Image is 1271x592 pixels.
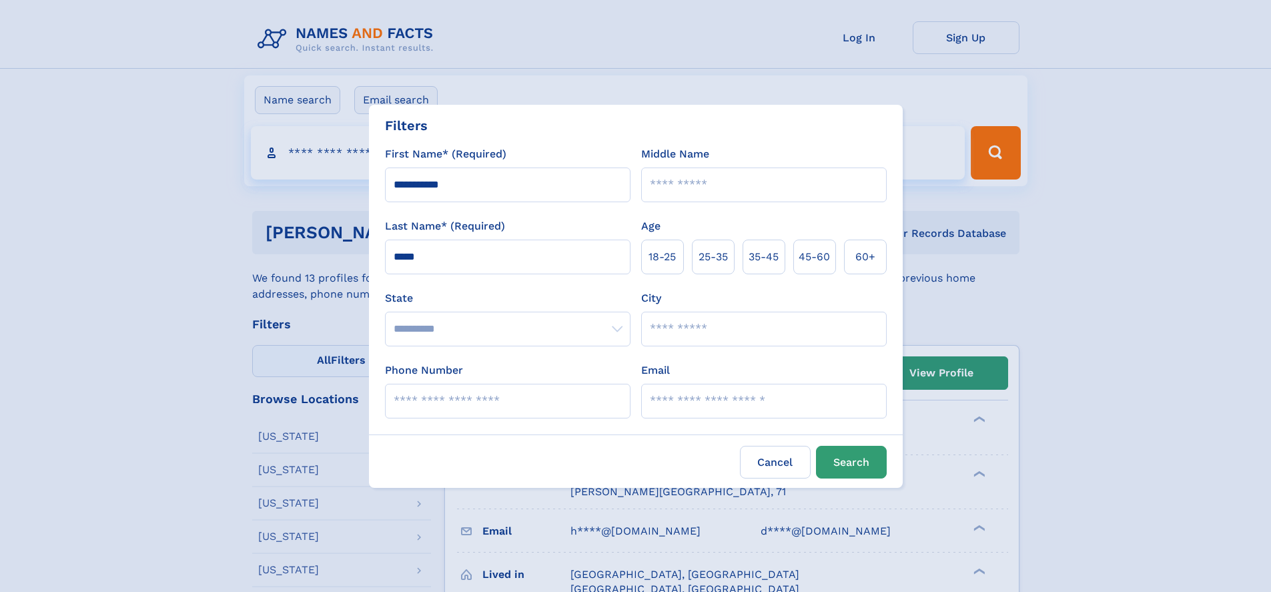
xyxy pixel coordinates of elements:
[799,249,830,265] span: 45‑60
[641,146,709,162] label: Middle Name
[649,249,676,265] span: 18‑25
[749,249,779,265] span: 35‑45
[816,446,887,479] button: Search
[699,249,728,265] span: 25‑35
[385,362,463,378] label: Phone Number
[641,290,661,306] label: City
[855,249,875,265] span: 60+
[385,115,428,135] div: Filters
[385,290,630,306] label: State
[385,218,505,234] label: Last Name* (Required)
[641,362,670,378] label: Email
[740,446,811,479] label: Cancel
[641,218,661,234] label: Age
[385,146,506,162] label: First Name* (Required)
